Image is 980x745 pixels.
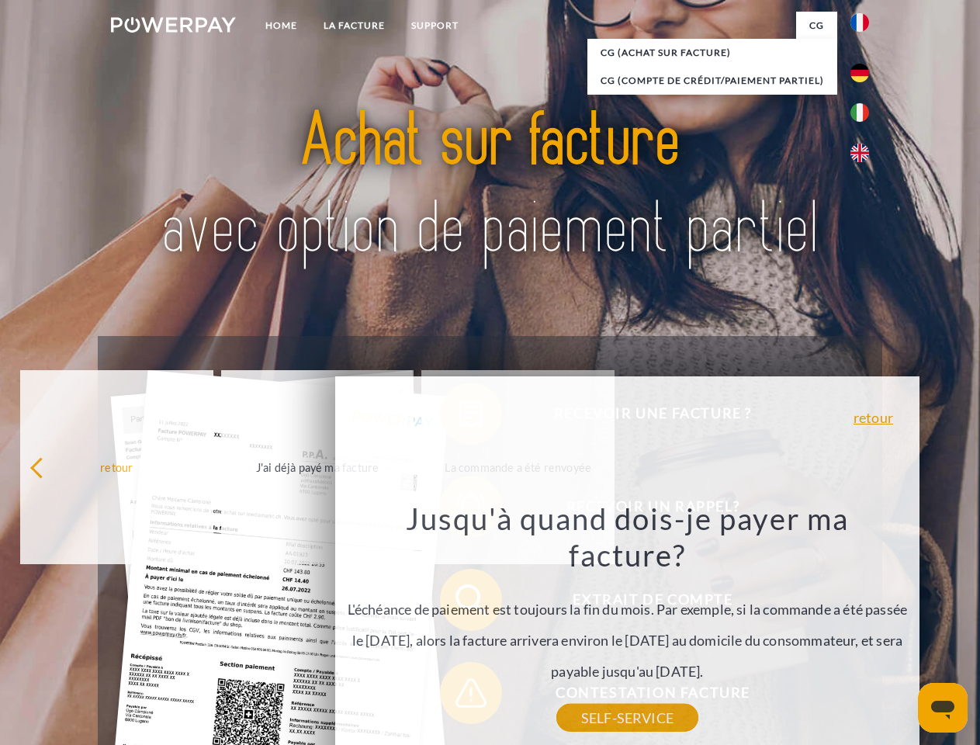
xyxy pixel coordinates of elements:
a: CG [796,12,837,40]
a: retour [854,411,893,424]
a: SELF-SERVICE [556,704,698,732]
a: Support [398,12,472,40]
div: retour [29,456,204,477]
img: it [850,103,869,122]
img: title-powerpay_fr.svg [148,74,832,297]
img: fr [850,13,869,32]
a: CG (achat sur facture) [587,39,837,67]
iframe: Bouton de lancement de la fenêtre de messagerie [918,683,968,733]
img: de [850,64,869,82]
h3: Jusqu'à quand dois-je payer ma facture? [345,500,911,574]
a: LA FACTURE [310,12,398,40]
img: en [850,144,869,162]
div: J'ai déjà payé ma facture [230,456,405,477]
div: L'échéance de paiement est toujours la fin du mois. Par exemple, si la commande a été passée le [... [345,500,911,718]
a: CG (Compte de crédit/paiement partiel) [587,67,837,95]
a: Home [252,12,310,40]
img: logo-powerpay-white.svg [111,17,236,33]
